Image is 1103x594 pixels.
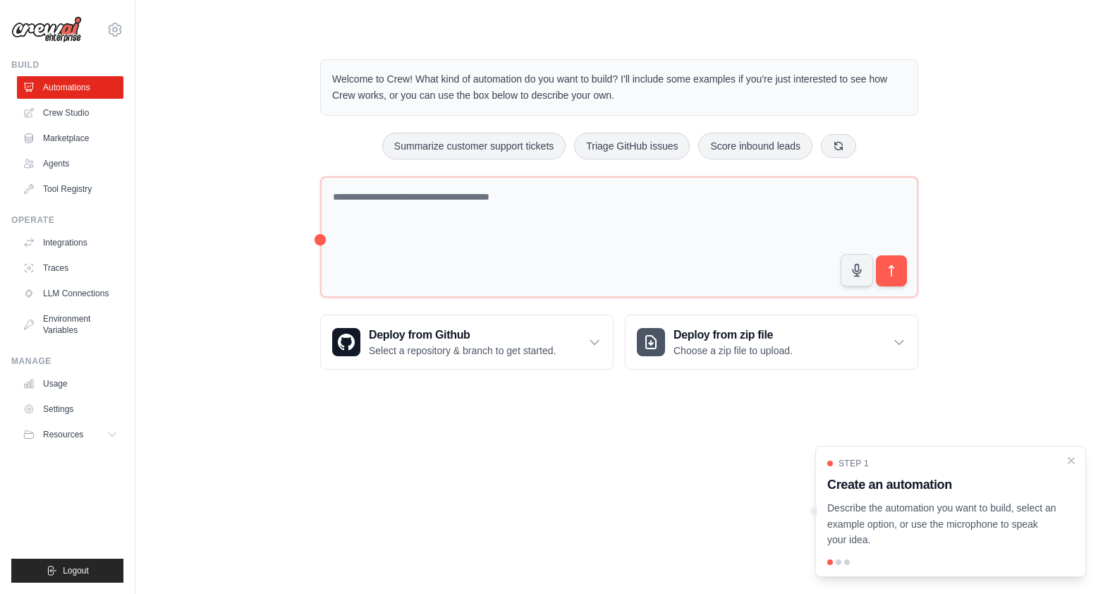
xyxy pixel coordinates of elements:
[17,102,123,124] a: Crew Studio
[11,59,123,71] div: Build
[332,71,906,104] p: Welcome to Crew! What kind of automation do you want to build? I'll include some examples if you'...
[827,475,1057,495] h3: Create an automation
[17,423,123,446] button: Resources
[11,356,123,367] div: Manage
[17,398,123,420] a: Settings
[17,127,123,150] a: Marketplace
[574,133,690,159] button: Triage GitHub issues
[43,429,83,440] span: Resources
[827,500,1057,548] p: Describe the automation you want to build, select an example option, or use the microphone to spe...
[1032,526,1103,594] iframe: Chat Widget
[674,344,793,358] p: Choose a zip file to upload.
[11,559,123,583] button: Logout
[63,565,89,576] span: Logout
[839,458,869,469] span: Step 1
[17,178,123,200] a: Tool Registry
[17,257,123,279] a: Traces
[17,152,123,175] a: Agents
[17,76,123,99] a: Automations
[17,282,123,305] a: LLM Connections
[382,133,566,159] button: Summarize customer support tickets
[17,372,123,395] a: Usage
[698,133,812,159] button: Score inbound leads
[11,214,123,226] div: Operate
[674,327,793,344] h3: Deploy from zip file
[369,327,556,344] h3: Deploy from Github
[369,344,556,358] p: Select a repository & branch to get started.
[11,16,82,43] img: Logo
[17,231,123,254] a: Integrations
[1066,455,1077,466] button: Close walkthrough
[17,308,123,341] a: Environment Variables
[1032,526,1103,594] div: Chat-Widget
